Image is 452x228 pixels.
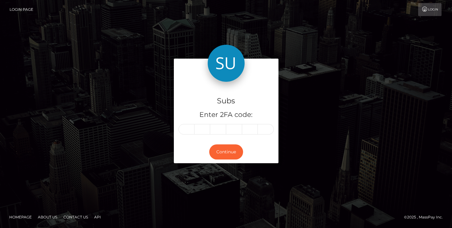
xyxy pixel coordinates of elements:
a: Login Page [10,3,33,16]
a: API [92,212,103,222]
h5: Enter 2FA code: [178,110,274,120]
img: Subs [208,45,245,82]
h4: Subs [178,96,274,106]
a: About Us [35,212,60,222]
div: © 2025 , MassPay Inc. [404,214,447,221]
a: Homepage [7,212,34,222]
a: Login [418,3,442,16]
button: Continue [209,144,243,160]
a: Contact Us [61,212,90,222]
